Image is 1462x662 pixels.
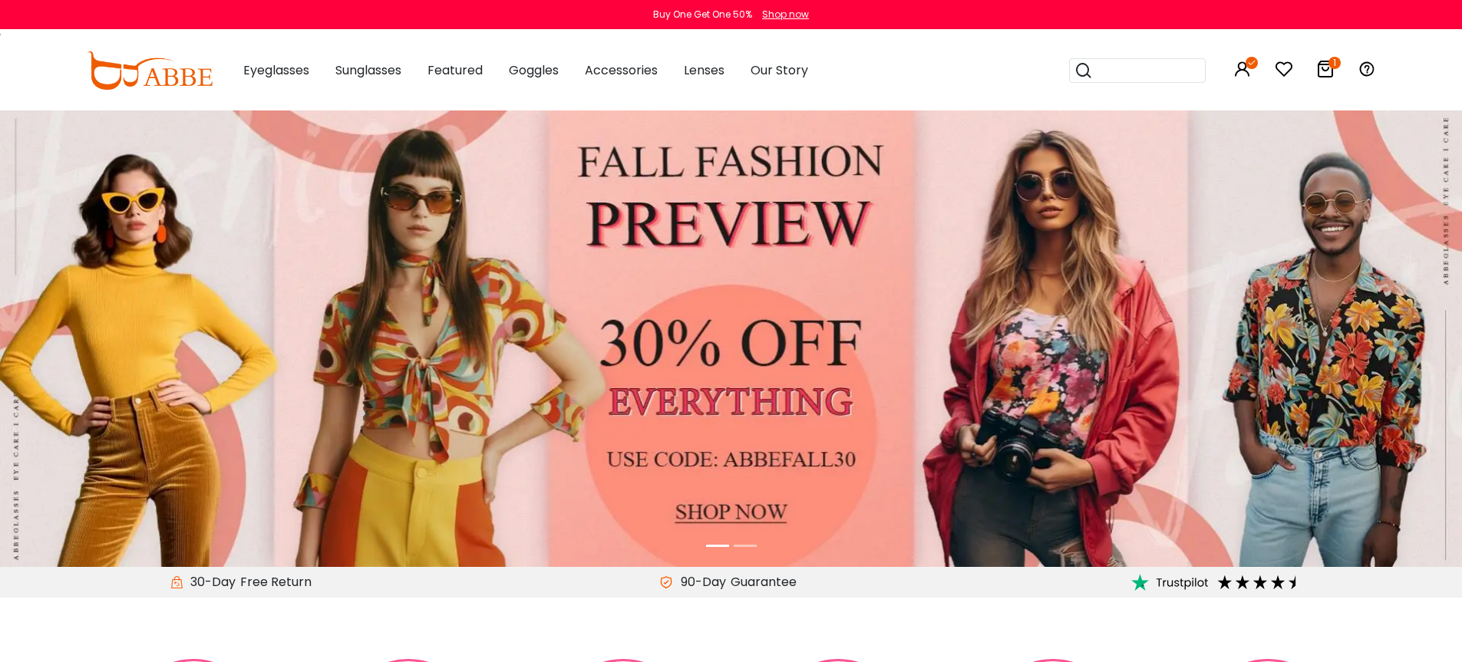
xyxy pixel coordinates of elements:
[509,61,559,79] span: Goggles
[585,61,658,79] span: Accessories
[243,61,309,79] span: Eyeglasses
[673,573,726,591] span: 90-Day
[726,573,801,591] div: Guarantee
[762,8,809,21] div: Shop now
[427,61,483,79] span: Featured
[754,8,809,21] a: Shop now
[87,51,213,90] img: abbeglasses.com
[1328,57,1341,69] i: 1
[684,61,724,79] span: Lenses
[653,8,752,21] div: Buy One Get One 50%
[183,573,236,591] span: 30-Day
[751,61,808,79] span: Our Story
[1316,63,1335,81] a: 1
[236,573,316,591] div: Free Return
[335,61,401,79] span: Sunglasses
